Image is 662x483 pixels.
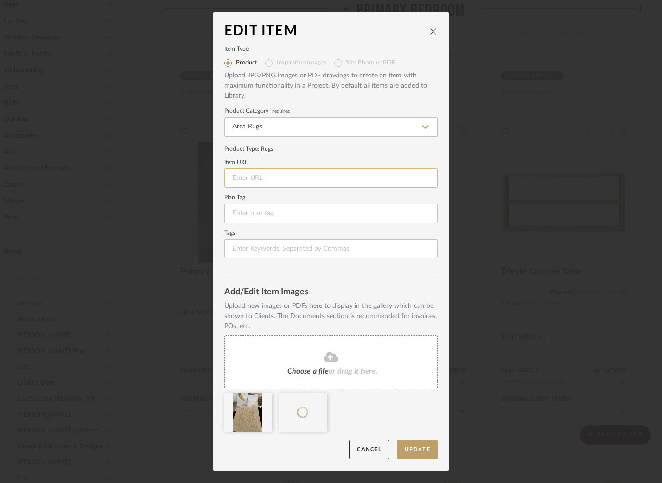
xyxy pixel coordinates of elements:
input: Enter Keywords, Separated by Commas [224,239,438,258]
div: Add/Edit Item Images [224,288,438,297]
span: or drag it here. [329,368,378,375]
label: Item Type [224,47,438,51]
button: close [429,27,438,36]
div: Upload JPG/PNG images or PDF drawings to create an item with maximum functionality in a Project. ... [224,71,438,101]
button: Update [397,440,438,459]
button: Cancel [349,440,389,459]
input: Type a category to search and select [224,117,438,137]
label: Item URL [224,160,438,165]
input: Enter URL [224,168,438,188]
div: Upload new images or PDFs here to display in the gallery which can be shown to Clients. The Docum... [224,301,438,331]
label: Product Category [224,109,438,114]
div: Product Type [224,144,438,153]
label: Product [236,59,257,67]
div: Edit Item [224,24,429,39]
span: Choose a file [287,368,329,375]
mat-radio-group: Select item type [224,55,438,71]
span: required [272,109,291,113]
span: : Rugs [258,146,273,152]
label: Tags [224,231,438,236]
input: Enter plan tag [224,204,438,223]
label: Plan Tag [224,195,438,200]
